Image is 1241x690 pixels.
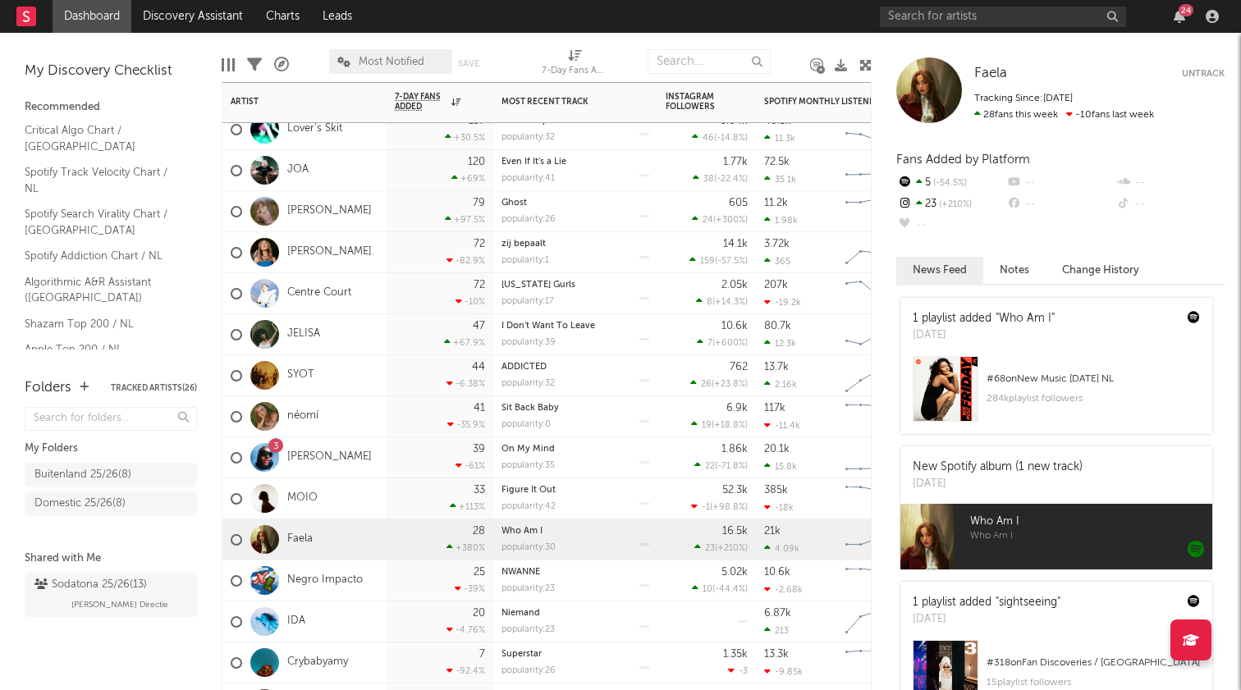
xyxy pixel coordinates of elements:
span: -57.5 % [717,257,745,266]
svg: Chart title [838,396,912,437]
a: NWANNE [501,568,540,577]
div: +69 % [451,173,485,184]
div: zij bepaalt [501,240,649,249]
div: 3.72k [764,239,790,249]
div: A&R Pipeline [274,41,289,89]
div: 762 [730,362,748,372]
div: 15.8k [764,461,797,472]
a: Sodatona 25/26(13)[PERSON_NAME] Directie [25,573,197,617]
div: 72 [474,280,485,290]
div: I Don't Want To Leave [501,322,649,331]
div: popularity: 23 [501,584,555,593]
div: ( ) [690,378,748,389]
div: 6.87k [764,608,791,619]
div: 20 [473,608,485,619]
svg: Chart title [838,314,912,355]
span: -71.8 % [717,462,745,471]
div: 13.3k [764,649,789,660]
div: 35.1k [764,174,796,185]
div: -2.68k [764,584,803,595]
span: 19 [702,421,712,430]
div: ( ) [696,296,748,307]
div: ( ) [694,460,748,471]
a: Centre Court [287,286,351,300]
span: 8 [707,298,712,307]
div: -82.9 % [446,255,485,266]
div: Filters [247,41,262,89]
a: Algorithmic A&R Assistant ([GEOGRAPHIC_DATA]) [25,273,181,307]
a: #68onNew Music [DATE] NL284kplaylist followers [900,356,1212,434]
div: 79 [473,198,485,208]
span: +14.3 % [715,298,745,307]
div: Sit Back Baby [501,404,649,413]
div: popularity: 35 [501,461,555,470]
div: Buitenland 25/26 ( 8 ) [34,465,131,485]
button: Notes [983,257,1046,284]
div: popularity: 1 [501,256,549,265]
div: 1.86k [721,444,748,455]
div: 41 [474,403,485,414]
div: ( ) [693,173,748,184]
span: 7-Day Fans Added [395,92,447,112]
div: 1.98k [764,215,798,226]
a: JELISA [287,327,320,341]
span: -14.8 % [717,134,745,143]
div: 7 [479,649,485,660]
span: +600 % [715,339,745,348]
a: zij bepaalt [501,240,546,249]
span: -54.5 % [931,179,967,188]
div: Superstar [501,650,649,659]
div: popularity: 30 [501,543,556,552]
svg: Chart title [838,191,912,232]
button: Tracked Artists(26) [111,384,197,392]
svg: Chart title [838,232,912,273]
div: 44 [472,362,485,372]
span: 38 [703,175,714,184]
div: 39 [473,444,485,455]
div: 80.7k [764,321,791,331]
a: Sit Back Baby [501,404,559,413]
svg: Chart title [838,642,912,683]
div: 7-Day Fans Added (7-Day Fans Added) [542,41,607,89]
div: 47 [473,321,485,331]
a: JOA [287,163,309,177]
div: 21k [764,526,781,537]
a: IDA [287,615,305,628]
span: +18.8 % [714,421,745,430]
div: # 318 on Fan Discoveries / [GEOGRAPHIC_DATA] [987,653,1200,673]
div: popularity: 17 [501,297,554,306]
svg: Chart title [838,601,912,642]
span: 22 [705,462,715,471]
div: ( ) [689,255,748,266]
div: Domestic 25/26 ( 8 ) [34,494,126,514]
div: -10 % [456,296,485,307]
div: -35.9 % [447,419,485,430]
span: Who Am I [970,532,1212,541]
input: Search for folders... [25,407,197,431]
span: -3 [739,667,748,676]
span: -44.4 % [715,585,745,594]
span: 26 [701,380,712,389]
div: popularity: 26 [501,215,556,224]
div: [DATE] [913,611,1060,628]
div: ( ) [692,132,748,143]
div: 5.02k [721,567,748,578]
div: My Discovery Checklist [25,62,197,81]
div: Spotify Monthly Listeners [764,97,887,107]
a: [PERSON_NAME] [287,204,372,218]
span: Most Notified [359,57,424,67]
div: -61 % [456,460,485,471]
button: 24 [1174,10,1185,23]
span: 46 [703,134,714,143]
div: popularity: 39 [501,338,556,347]
a: Ghost [501,199,527,208]
svg: Chart title [838,519,912,560]
div: -- [1005,194,1115,215]
a: Spotify Addiction Chart / NL [25,247,181,265]
div: 5 [896,172,1005,194]
div: 72.5k [764,157,790,167]
svg: Chart title [838,150,912,191]
div: 72 [474,239,485,249]
div: 605 [729,198,748,208]
div: 25 [474,567,485,578]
